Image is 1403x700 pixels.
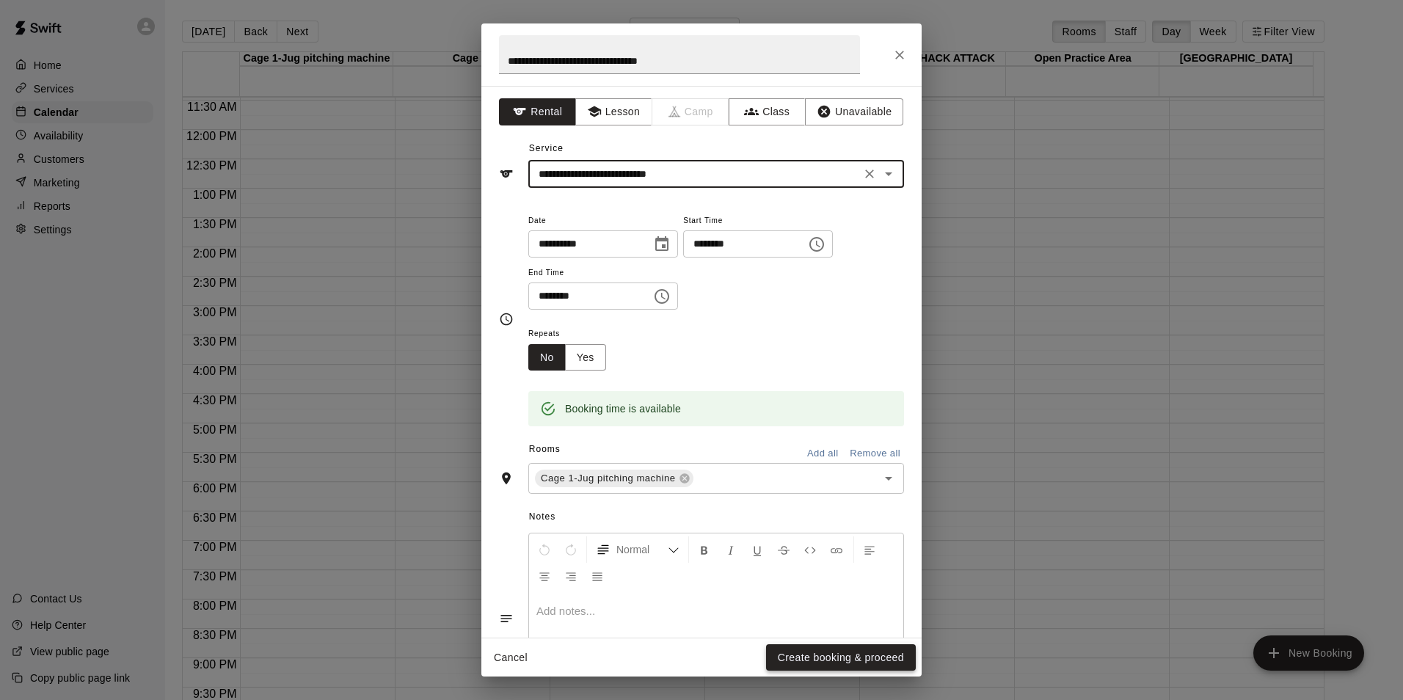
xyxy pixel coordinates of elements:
button: Remove all [846,442,904,465]
span: Service [529,143,564,153]
button: Unavailable [805,98,903,125]
button: Format Bold [692,536,717,563]
span: Start Time [683,211,833,231]
button: Choose date, selected date is Aug 23, 2025 [647,230,677,259]
button: Yes [565,344,606,371]
div: Cage 1-Jug pitching machine [535,470,693,487]
button: Format Underline [745,536,770,563]
button: Choose time, selected time is 3:30 PM [647,282,677,311]
button: Rental [499,98,576,125]
button: Open [878,164,899,184]
button: Class [729,98,806,125]
button: Close [886,42,913,68]
span: Camps can only be created in the Services page [652,98,729,125]
span: Repeats [528,324,618,344]
button: Right Align [558,563,583,589]
button: Left Align [857,536,882,563]
button: Add all [799,442,846,465]
button: Lesson [575,98,652,125]
svg: Timing [499,312,514,327]
button: Formatting Options [590,536,685,563]
div: Booking time is available [565,395,681,422]
div: outlined button group [528,344,606,371]
button: No [528,344,566,371]
span: Cage 1-Jug pitching machine [535,471,682,486]
button: Create booking & proceed [766,644,916,671]
button: Open [878,468,899,489]
span: Rooms [529,444,561,454]
button: Cancel [487,644,534,671]
span: Date [528,211,678,231]
span: End Time [528,263,678,283]
button: Insert Link [824,536,849,563]
button: Format Strikethrough [771,536,796,563]
button: Undo [532,536,557,563]
span: Notes [529,506,904,529]
svg: Notes [499,611,514,626]
button: Format Italics [718,536,743,563]
button: Redo [558,536,583,563]
button: Choose time, selected time is 2:30 PM [802,230,831,259]
button: Insert Code [798,536,823,563]
button: Justify Align [585,563,610,589]
button: Center Align [532,563,557,589]
button: Clear [859,164,880,184]
svg: Rooms [499,471,514,486]
svg: Service [499,167,514,181]
span: Normal [616,542,668,557]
